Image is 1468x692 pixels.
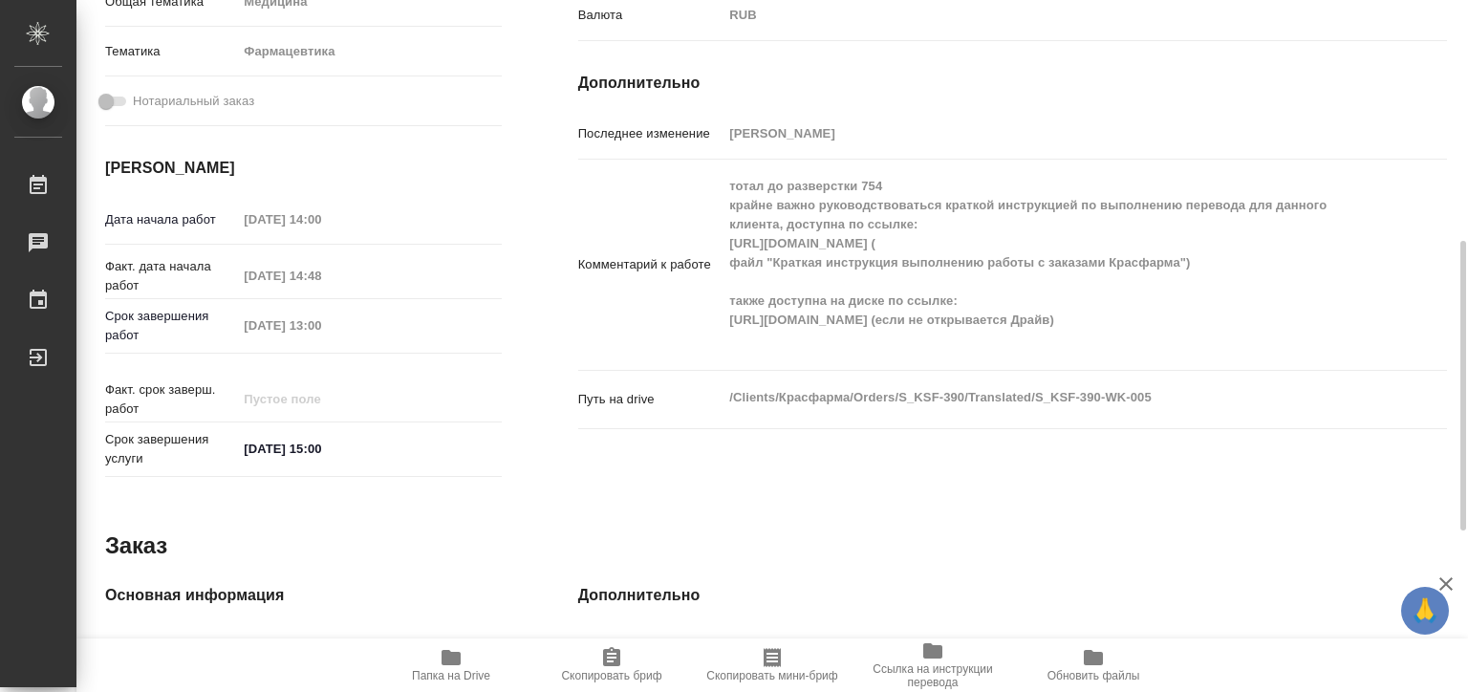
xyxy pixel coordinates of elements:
input: Пустое поле [723,633,1374,660]
p: Дата начала работ [105,210,237,229]
span: Обновить файлы [1047,669,1140,682]
p: Факт. дата начала работ [105,257,237,295]
p: Срок завершения услуги [105,430,237,468]
span: 🙏 [1409,591,1441,631]
h2: Заказ [105,530,167,561]
button: Скопировать мини-бриф [692,638,853,692]
p: Валюта [578,6,723,25]
p: Тематика [105,42,237,61]
div: Фармацевтика [237,35,501,68]
p: Код заказа [105,638,237,657]
input: Пустое поле [723,119,1374,147]
button: Папка на Drive [371,638,531,692]
h4: Дополнительно [578,72,1447,95]
button: 🙏 [1401,587,1449,635]
button: Обновить файлы [1013,638,1174,692]
h4: Дополнительно [578,584,1447,607]
input: Пустое поле [237,312,404,339]
input: Пустое поле [237,262,404,290]
input: ✎ Введи что-нибудь [237,435,404,463]
p: Путь на drive [578,638,723,657]
input: Пустое поле [237,205,404,233]
p: Факт. срок заверш. работ [105,380,237,419]
button: Скопировать бриф [531,638,692,692]
h4: Основная информация [105,584,502,607]
p: Комментарий к работе [578,255,723,274]
span: Скопировать бриф [561,669,661,682]
p: Срок завершения работ [105,307,237,345]
p: Последнее изменение [578,124,723,143]
textarea: /Clients/Красфарма/Orders/S_KSF-390/Translated/S_KSF-390-WK-005 [723,381,1374,414]
textarea: тотал до разверстки 754 крайне важно руководствоваться краткой инструкцией по выполнению перевода... [723,170,1374,356]
button: Ссылка на инструкции перевода [853,638,1013,692]
input: Пустое поле [237,633,501,660]
span: Папка на Drive [412,669,490,682]
span: Нотариальный заказ [133,92,254,111]
span: Скопировать мини-бриф [706,669,837,682]
h4: [PERSON_NAME] [105,157,502,180]
input: Пустое поле [237,385,404,413]
p: Путь на drive [578,390,723,409]
span: Ссылка на инструкции перевода [864,662,1002,689]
